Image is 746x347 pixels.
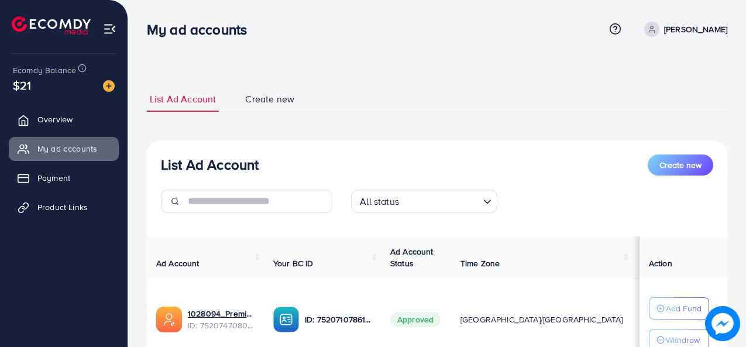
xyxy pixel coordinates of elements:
[666,333,700,347] p: Withdraw
[103,22,116,36] img: menu
[13,77,31,94] span: $21
[649,257,672,269] span: Action
[37,114,73,125] span: Overview
[390,312,441,327] span: Approved
[37,201,88,213] span: Product Links
[37,143,97,154] span: My ad accounts
[705,306,740,341] img: image
[357,193,401,210] span: All status
[103,80,115,92] img: image
[640,22,727,37] a: [PERSON_NAME]
[161,156,259,173] h3: List Ad Account
[9,195,119,219] a: Product Links
[460,257,500,269] span: Time Zone
[245,92,294,106] span: Create new
[390,246,434,269] span: Ad Account Status
[147,21,256,38] h3: My ad accounts
[37,172,70,184] span: Payment
[9,108,119,131] a: Overview
[273,257,314,269] span: Your BC ID
[9,137,119,160] a: My ad accounts
[351,190,497,213] div: Search for option
[659,159,702,171] span: Create new
[188,308,255,332] div: <span class='underline'>1028094_Premium Firdos Fabrics_1751060404003</span></br>7520747080223358977
[664,22,727,36] p: [PERSON_NAME]
[666,301,702,315] p: Add Fund
[188,319,255,331] span: ID: 7520747080223358977
[273,307,299,332] img: ic-ba-acc.ded83a64.svg
[12,16,91,35] img: logo
[460,314,623,325] span: [GEOGRAPHIC_DATA]/[GEOGRAPHIC_DATA]
[188,308,255,319] a: 1028094_Premium Firdos Fabrics_1751060404003
[13,64,76,76] span: Ecomdy Balance
[649,297,709,319] button: Add Fund
[9,166,119,190] a: Payment
[156,257,200,269] span: Ad Account
[156,307,182,332] img: ic-ads-acc.e4c84228.svg
[305,312,372,327] p: ID: 7520710786193489938
[150,92,216,106] span: List Ad Account
[403,191,479,210] input: Search for option
[648,154,713,176] button: Create new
